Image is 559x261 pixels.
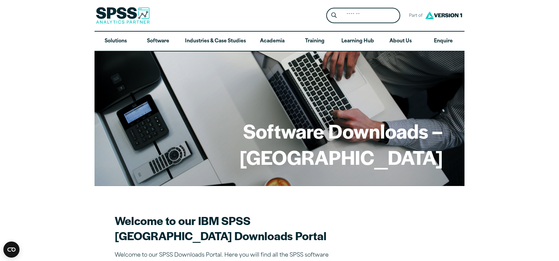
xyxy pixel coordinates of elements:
form: Site Header Search Form [326,8,400,24]
a: Academia [251,32,294,51]
button: Search magnifying glass icon [328,9,340,22]
span: Part of [406,11,423,21]
a: Solutions [95,32,137,51]
img: SPSS Analytics Partner [96,7,150,24]
h1: Software Downloads – [GEOGRAPHIC_DATA] [116,118,443,170]
a: Industries & Case Studies [180,32,251,51]
a: About Us [379,32,422,51]
a: Training [294,32,336,51]
nav: Desktop version of site main menu [95,32,464,51]
button: Open CMP widget [3,241,20,258]
svg: Search magnifying glass icon [331,12,337,18]
a: Software [137,32,179,51]
a: Enquire [422,32,464,51]
img: Version1 Logo [423,9,464,22]
a: Learning Hub [336,32,379,51]
h2: Welcome to our IBM SPSS [GEOGRAPHIC_DATA] Downloads Portal [115,213,350,243]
